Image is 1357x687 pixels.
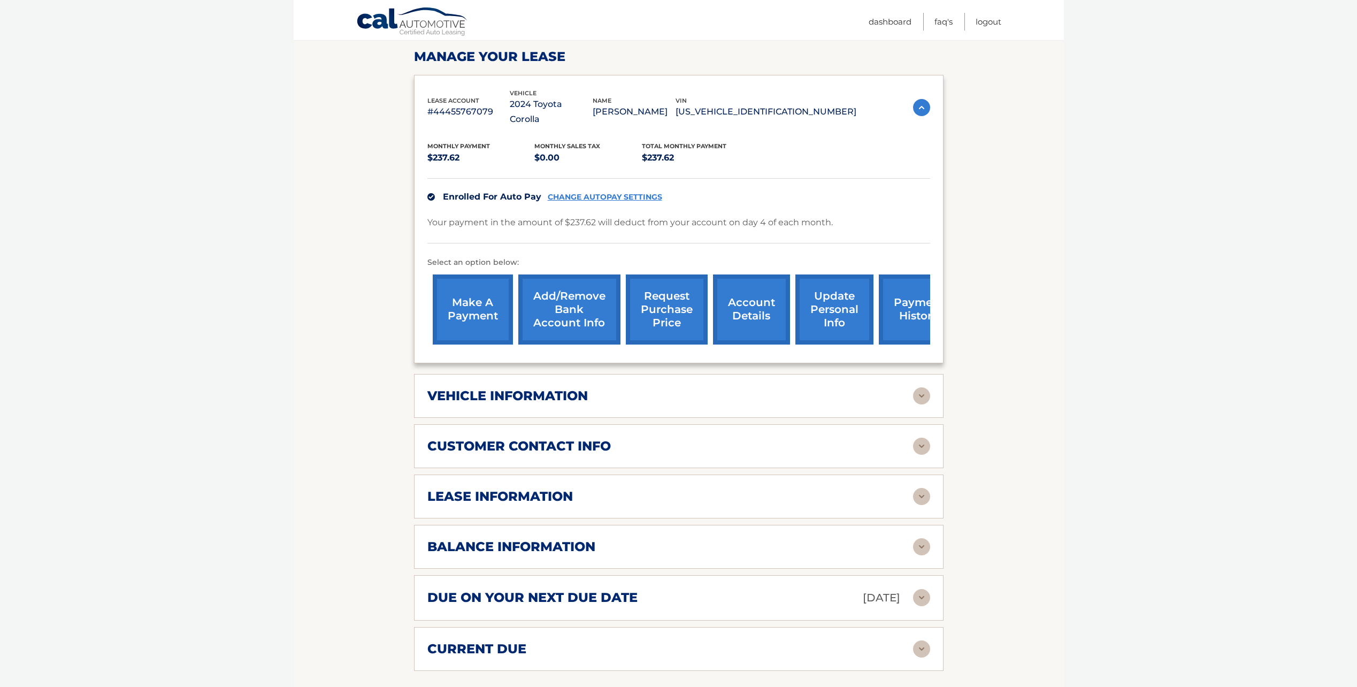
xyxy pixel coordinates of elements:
[913,387,930,404] img: accordion-rest.svg
[642,150,749,165] p: $237.62
[863,589,900,607] p: [DATE]
[642,142,726,150] span: Total Monthly Payment
[913,640,930,658] img: accordion-rest.svg
[913,438,930,455] img: accordion-rest.svg
[433,274,513,345] a: make a payment
[626,274,708,345] a: request purchase price
[934,13,953,30] a: FAQ's
[676,104,856,119] p: [US_VEHICLE_IDENTIFICATION_NUMBER]
[427,215,833,230] p: Your payment in the amount of $237.62 will deduct from your account on day 4 of each month.
[534,142,600,150] span: Monthly sales Tax
[427,539,595,555] h2: balance information
[913,589,930,606] img: accordion-rest.svg
[795,274,873,345] a: update personal info
[879,274,959,345] a: payment history
[913,538,930,555] img: accordion-rest.svg
[427,104,510,119] p: #44455767079
[427,488,573,505] h2: lease information
[356,7,469,38] a: Cal Automotive
[443,192,541,202] span: Enrolled For Auto Pay
[713,274,790,345] a: account details
[427,641,526,657] h2: current due
[427,193,435,201] img: check.svg
[548,193,662,202] a: CHANGE AUTOPAY SETTINGS
[427,256,930,269] p: Select an option below:
[427,97,479,104] span: lease account
[427,388,588,404] h2: vehicle information
[913,488,930,505] img: accordion-rest.svg
[427,438,611,454] h2: customer contact info
[534,150,642,165] p: $0.00
[913,99,930,116] img: accordion-active.svg
[427,142,490,150] span: Monthly Payment
[427,590,638,606] h2: due on your next due date
[676,97,687,104] span: vin
[976,13,1001,30] a: Logout
[518,274,620,345] a: Add/Remove bank account info
[593,97,611,104] span: name
[510,97,593,127] p: 2024 Toyota Corolla
[510,89,536,97] span: vehicle
[593,104,676,119] p: [PERSON_NAME]
[414,49,944,65] h2: Manage Your Lease
[427,150,535,165] p: $237.62
[869,13,911,30] a: Dashboard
